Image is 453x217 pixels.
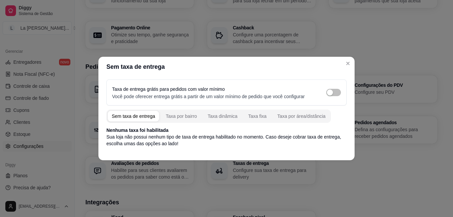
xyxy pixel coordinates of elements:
[106,134,347,147] p: Sua loja não possui nenhum tipo de taxa de entrega habilitado no momento. Caso deseje cobrar taxa...
[166,113,197,120] div: Taxa por bairro
[112,113,155,120] div: Sem taxa de entrega
[277,113,326,120] div: Taxa por área/distância
[112,93,305,100] p: Você pode oferecer entrega grátis a partir de um valor mínimo de pedido que você configurar
[106,127,347,134] p: Nenhuma taxa foi habilitada
[248,113,267,120] div: Taxa fixa
[207,113,238,120] div: Taxa dinâmica
[112,86,225,92] label: Taxa de entrega grátis para pedidos com valor mínimo
[98,57,355,77] header: Sem taxa de entrega
[343,58,353,69] button: Close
